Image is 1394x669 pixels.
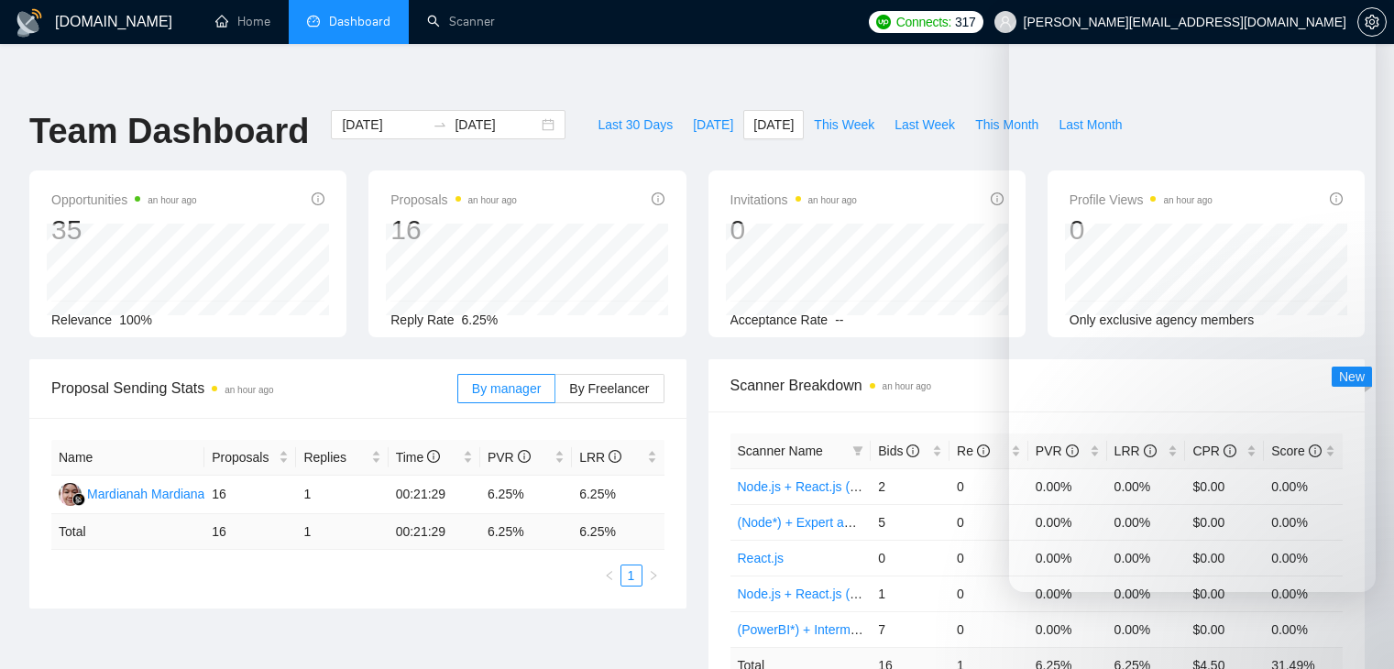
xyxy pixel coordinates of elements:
a: homeHome [215,14,270,29]
td: 0.00% [1028,611,1107,647]
span: info-circle [312,192,324,205]
th: Name [51,440,204,476]
iframe: To enrich screen reader interactions, please activate Accessibility in Grammarly extension settings [1009,18,1376,592]
td: 0 [871,540,949,576]
button: Last Week [884,110,965,139]
span: 100% [119,313,152,327]
span: dashboard [307,15,320,27]
span: -- [835,313,843,327]
span: Re [957,444,990,458]
span: [DATE] [753,115,794,135]
td: 2 [871,468,949,504]
span: 317 [955,12,975,32]
span: info-circle [991,192,1004,205]
span: info-circle [427,450,440,463]
button: This Month [965,110,1048,139]
span: Replies [303,447,367,467]
img: logo [15,8,44,38]
td: 00:21:29 [389,476,480,514]
input: End date [455,115,538,135]
td: 6.25 % [480,514,572,550]
span: info-circle [652,192,664,205]
time: an hour ago [225,385,273,395]
span: setting [1358,15,1386,29]
span: swap-right [433,117,447,132]
td: $0.00 [1185,576,1264,611]
a: MMMardianah Mardianah [59,486,212,500]
img: MM [59,483,82,506]
span: info-circle [518,450,531,463]
span: Dashboard [329,14,390,29]
img: gigradar-bm.png [72,493,85,506]
span: LRR [579,450,621,465]
span: Connects: [896,12,951,32]
div: 16 [390,213,517,247]
td: 6.25 % [572,514,664,550]
span: Proposal Sending Stats [51,377,457,400]
td: 0.00% [1028,576,1107,611]
span: Scanner Breakdown [730,374,1344,397]
input: Start date [342,115,425,135]
td: 5 [871,504,949,540]
a: (PowerBI*) + Intermediate [738,622,885,637]
button: setting [1357,7,1387,37]
span: info-circle [977,444,990,457]
span: Invitations [730,189,857,211]
td: 00:21:29 [389,514,480,550]
span: Proposals [390,189,517,211]
td: 1 [296,514,388,550]
td: 0 [949,611,1028,647]
a: 1 [621,565,642,586]
span: By manager [472,381,541,396]
td: 0 [949,576,1028,611]
span: Proposals [212,447,275,467]
span: Bids [878,444,919,458]
td: 0 [949,504,1028,540]
span: info-circle [609,450,621,463]
span: This Week [814,115,874,135]
span: Last 30 Days [598,115,673,135]
td: 0.00% [1107,611,1186,647]
span: Reply Rate [390,313,454,327]
h1: Team Dashboard [29,110,309,153]
span: filter [849,437,867,465]
div: Mardianah Mardianah [87,484,212,504]
span: user [999,16,1012,28]
td: $0.00 [1185,611,1264,647]
span: filter [852,445,863,456]
th: Replies [296,440,388,476]
a: searchScanner [427,14,495,29]
button: Last 30 Days [587,110,683,139]
li: Next Page [642,565,664,587]
td: 16 [204,514,296,550]
button: [DATE] [743,110,804,139]
button: [DATE] [683,110,743,139]
a: Node.js + React.js (Expert) [738,587,892,601]
span: Opportunities [51,189,197,211]
td: 0.00% [1107,576,1186,611]
span: Acceptance Rate [730,313,829,327]
td: 1 [871,576,949,611]
span: [DATE] [693,115,733,135]
span: to [433,117,447,132]
td: Total [51,514,204,550]
td: 6.25% [572,476,664,514]
td: 1 [296,476,388,514]
td: 16 [204,476,296,514]
button: This Week [804,110,884,139]
div: 0 [730,213,857,247]
time: an hour ago [468,195,517,205]
img: upwork-logo.png [876,15,891,29]
span: left [604,570,615,581]
a: setting [1357,15,1387,29]
span: info-circle [906,444,919,457]
td: 0.00% [1264,611,1343,647]
span: PVR [488,450,531,465]
td: 6.25% [480,476,572,514]
span: Last Week [895,115,955,135]
iframe: To enrich screen reader interactions, please activate Accessibility in Grammarly extension settings [1332,607,1376,651]
span: Time [396,450,440,465]
time: an hour ago [148,195,196,205]
li: Previous Page [598,565,620,587]
span: By Freelancer [569,381,649,396]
